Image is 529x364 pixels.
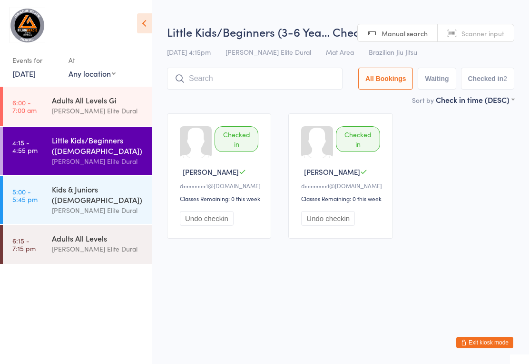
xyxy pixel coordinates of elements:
[369,47,417,57] span: Brazilian Jiu Jitsu
[12,52,59,68] div: Events for
[69,52,116,68] div: At
[183,167,239,177] span: [PERSON_NAME]
[12,68,36,79] a: [DATE]
[503,75,507,82] div: 2
[52,233,144,243] div: Adults All Levels
[52,243,144,254] div: [PERSON_NAME] Elite Dural
[167,24,514,40] h2: Little Kids/Beginners (3-6 Yea… Check-in
[180,211,234,226] button: Undo checkin
[12,99,37,114] time: 6:00 - 7:00 am
[301,182,382,190] div: d••••••••1@[DOMAIN_NAME]
[180,194,261,202] div: Classes Remaining: 0 this week
[358,68,413,90] button: All Bookings
[336,126,380,152] div: Checked in
[12,188,38,203] time: 5:00 - 5:45 pm
[3,127,152,175] a: 4:15 -4:55 pmLittle Kids/Beginners ([DEMOGRAPHIC_DATA])[PERSON_NAME] Elite Dural
[3,176,152,224] a: 5:00 -5:45 pmKids & Juniors ([DEMOGRAPHIC_DATA])[PERSON_NAME] Elite Dural
[382,29,428,38] span: Manual search
[52,205,144,216] div: [PERSON_NAME] Elite Dural
[456,337,513,348] button: Exit kiosk mode
[412,95,434,105] label: Sort by
[10,7,45,43] img: Gracie Elite Jiu Jitsu Dural
[461,68,515,90] button: Checked in2
[418,68,456,90] button: Waiting
[12,139,38,154] time: 4:15 - 4:55 pm
[301,194,382,202] div: Classes Remaining: 0 this week
[180,182,261,190] div: d••••••••1@[DOMAIN_NAME]
[52,184,144,205] div: Kids & Juniors ([DEMOGRAPHIC_DATA])
[326,47,354,57] span: Mat Area
[3,225,152,264] a: 6:15 -7:15 pmAdults All Levels[PERSON_NAME] Elite Dural
[167,47,211,57] span: [DATE] 4:15pm
[225,47,311,57] span: [PERSON_NAME] Elite Dural
[52,135,144,156] div: Little Kids/Beginners ([DEMOGRAPHIC_DATA])
[301,211,355,226] button: Undo checkin
[52,105,144,116] div: [PERSON_NAME] Elite Dural
[52,156,144,167] div: [PERSON_NAME] Elite Dural
[215,126,258,152] div: Checked in
[69,68,116,79] div: Any location
[167,68,343,90] input: Search
[3,87,152,126] a: 6:00 -7:00 amAdults All Levels Gi[PERSON_NAME] Elite Dural
[436,94,514,105] div: Check in time (DESC)
[461,29,504,38] span: Scanner input
[12,237,36,252] time: 6:15 - 7:15 pm
[52,95,144,105] div: Adults All Levels Gi
[304,167,360,177] span: [PERSON_NAME]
